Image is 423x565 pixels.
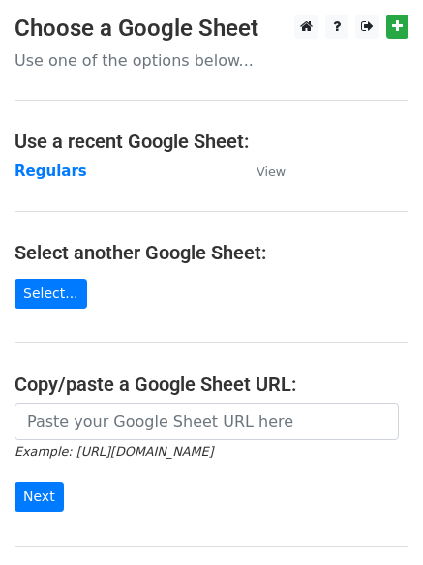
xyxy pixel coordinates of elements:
[15,241,408,264] h4: Select another Google Sheet:
[15,163,87,180] a: Regulars
[237,163,286,180] a: View
[15,50,408,71] p: Use one of the options below...
[257,164,286,179] small: View
[15,372,408,396] h4: Copy/paste a Google Sheet URL:
[15,403,399,440] input: Paste your Google Sheet URL here
[15,279,87,309] a: Select...
[15,444,213,459] small: Example: [URL][DOMAIN_NAME]
[15,15,408,43] h3: Choose a Google Sheet
[15,482,64,512] input: Next
[15,130,408,153] h4: Use a recent Google Sheet:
